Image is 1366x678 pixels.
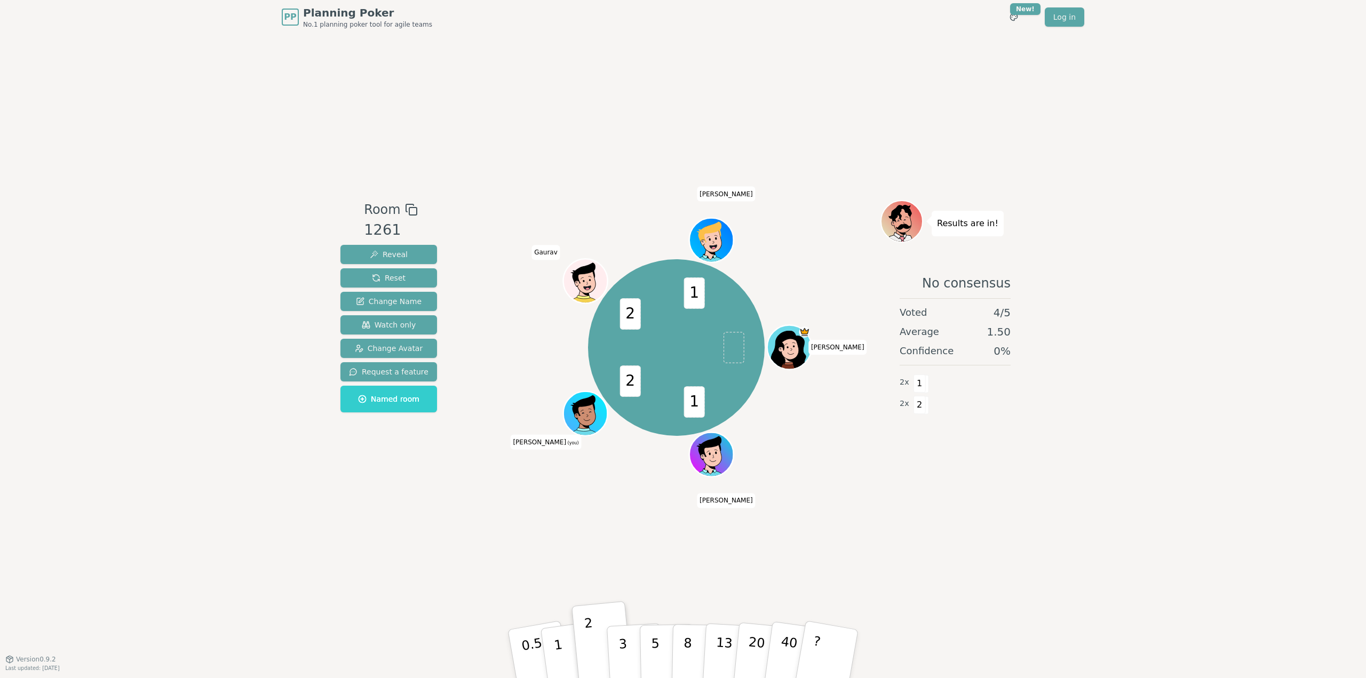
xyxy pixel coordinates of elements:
span: Change Name [356,296,422,307]
span: 2 x [900,377,909,388]
button: Version0.9.2 [5,655,56,664]
span: No.1 planning poker tool for agile teams [303,20,432,29]
span: 1 [684,277,704,309]
div: 1261 [364,219,417,241]
button: Click to change your avatar [565,393,606,434]
div: New! [1010,3,1041,15]
span: Named room [358,394,419,404]
span: Click to change your name [531,245,560,260]
button: New! [1004,7,1023,27]
a: PPPlanning PokerNo.1 planning poker tool for agile teams [282,5,432,29]
button: Named room [340,386,437,412]
span: PP [284,11,296,23]
span: Click to change your name [697,187,756,202]
span: Click to change your name [510,435,581,450]
span: Change Avatar [355,343,423,354]
span: Click to change your name [808,340,867,355]
button: Request a feature [340,362,437,381]
span: Click to change your name [697,493,756,508]
span: Reveal [370,249,408,260]
p: 2 [584,616,598,674]
span: 4 / 5 [994,305,1011,320]
span: Planning Poker [303,5,432,20]
span: 1.50 [987,324,1011,339]
span: Version 0.9.2 [16,655,56,664]
span: Confidence [900,344,954,358]
p: Results are in! [937,216,998,231]
span: 2 x [900,398,909,410]
span: (you) [566,441,579,445]
button: Watch only [340,315,437,334]
span: Watch only [362,320,416,330]
button: Change Avatar [340,339,437,358]
button: Reset [340,268,437,288]
button: Reveal [340,245,437,264]
span: Request a feature [349,366,428,377]
span: Voted [900,305,927,320]
a: Log in [1045,7,1084,27]
span: Room [364,200,400,219]
span: Reset [372,273,406,283]
span: 2 [620,365,640,397]
span: 2 [620,298,640,330]
span: Average [900,324,939,339]
span: 2 [914,396,926,414]
span: 0 % [994,344,1011,358]
span: Last updated: [DATE] [5,665,60,671]
span: 1 [914,374,926,393]
span: Cristina is the host [799,326,810,338]
button: Change Name [340,292,437,311]
span: 1 [684,386,704,418]
span: No consensus [922,275,1011,292]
